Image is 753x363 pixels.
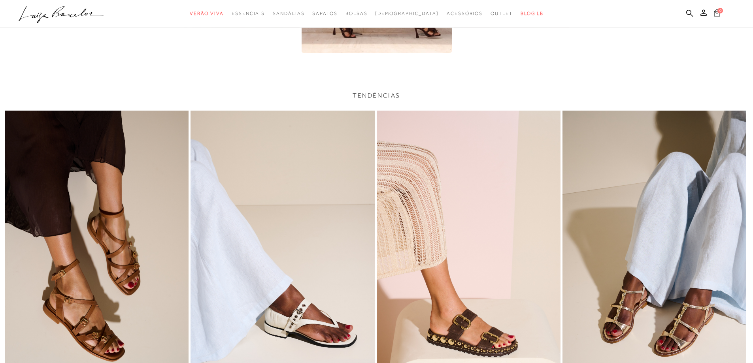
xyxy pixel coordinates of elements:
span: [DEMOGRAPHIC_DATA] [375,11,439,16]
span: Sapatos [312,11,337,16]
span: BLOG LB [521,11,544,16]
span: Outlet [491,11,513,16]
span: Sandálias [273,11,304,16]
a: noSubCategoriesText [232,6,265,21]
a: noSubCategoriesText [491,6,513,21]
a: noSubCategoriesText [447,6,483,21]
span: Acessórios [447,11,483,16]
a: noSubCategoriesText [345,6,368,21]
span: Essenciais [232,11,265,16]
a: noSubCategoriesText [190,6,224,21]
span: 0 [717,8,723,13]
a: noSubCategoriesText [375,6,439,21]
a: noSubCategoriesText [273,6,304,21]
button: 0 [711,9,723,19]
span: Bolsas [345,11,368,16]
h3: TENDÊNCIAS [5,92,748,99]
a: BLOG LB [521,6,544,21]
a: noSubCategoriesText [312,6,337,21]
span: Verão Viva [190,11,224,16]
